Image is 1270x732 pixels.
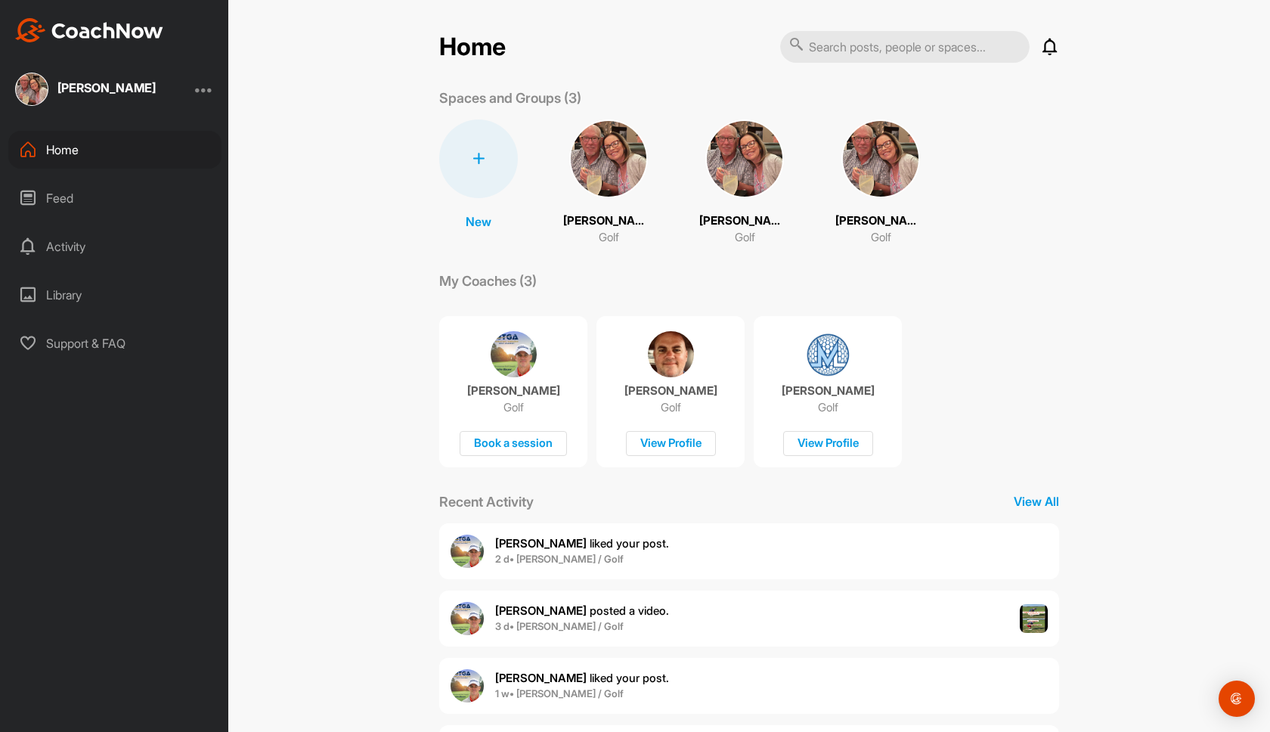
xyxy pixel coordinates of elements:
img: coach avatar [491,331,537,377]
p: Golf [599,229,619,247]
a: [PERSON_NAME]Golf [699,119,790,247]
a: [PERSON_NAME]Golf [563,119,654,247]
b: 2 d • [PERSON_NAME] / Golf [495,553,624,565]
div: View Profile [783,431,873,456]
img: user avatar [451,602,484,635]
img: square_9654083ddff4b2fad078090e36d4c0ee.jpg [705,119,784,198]
p: [PERSON_NAME] [467,383,560,399]
b: [PERSON_NAME] [495,671,587,685]
p: [PERSON_NAME] [835,212,926,230]
img: coach avatar [805,331,851,377]
p: Golf [735,229,755,247]
img: coach avatar [648,331,694,377]
img: square_9654083ddff4b2fad078090e36d4c0ee.jpg [15,73,48,106]
img: user avatar [451,669,484,703]
img: user avatar [451,535,484,568]
img: post image [1020,604,1049,633]
span: liked your post . [495,671,669,685]
div: Book a session [460,431,567,456]
img: square_9654083ddff4b2fad078090e36d4c0ee.jpg [569,119,648,198]
p: [PERSON_NAME] [782,383,875,399]
div: Home [8,131,221,169]
p: [PERSON_NAME] [699,212,790,230]
h2: Home [439,33,506,62]
span: liked your post . [495,536,669,551]
div: Open Intercom Messenger [1219,681,1255,717]
p: Golf [661,400,681,415]
p: Golf [871,229,891,247]
div: View Profile [626,431,716,456]
b: 1 w • [PERSON_NAME] / Golf [495,687,624,699]
p: Golf [503,400,524,415]
p: My Coaches (3) [439,271,537,291]
input: Search posts, people or spaces... [780,31,1030,63]
b: [PERSON_NAME] [495,536,587,551]
b: [PERSON_NAME] [495,603,587,618]
p: Spaces and Groups (3) [439,88,581,108]
span: posted a video . [495,603,669,618]
a: [PERSON_NAME]Golf [835,119,926,247]
p: [PERSON_NAME] [624,383,717,399]
p: View All [1014,492,1059,510]
div: Support & FAQ [8,324,221,362]
p: Recent Activity [439,492,534,512]
p: Golf [818,400,838,415]
img: CoachNow [15,18,163,42]
div: Library [8,276,221,314]
p: New [466,212,491,231]
div: Activity [8,228,221,265]
b: 3 d • [PERSON_NAME] / Golf [495,620,624,632]
p: [PERSON_NAME] [563,212,654,230]
div: Feed [8,179,221,217]
div: [PERSON_NAME] [57,82,156,94]
img: square_9654083ddff4b2fad078090e36d4c0ee.jpg [841,119,920,198]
